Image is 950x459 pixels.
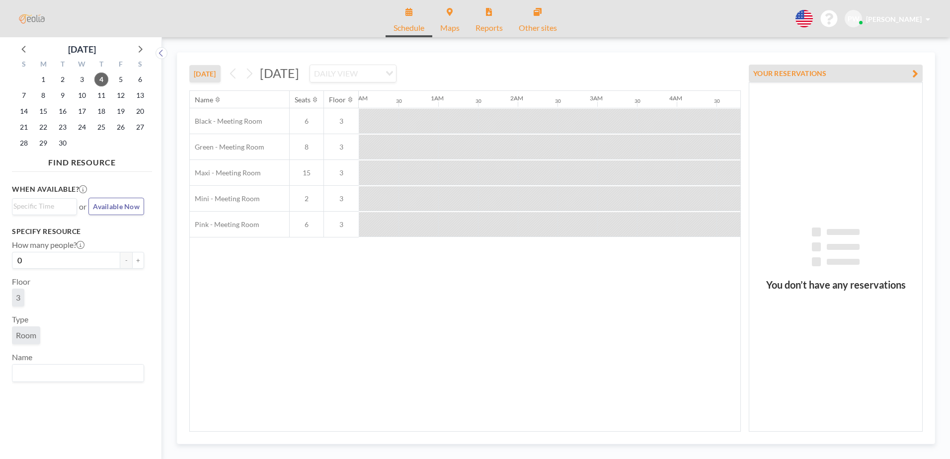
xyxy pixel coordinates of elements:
span: Tuesday, September 9, 2025 [56,88,70,102]
span: 3 [324,220,359,229]
span: Monday, September 22, 2025 [36,120,50,134]
button: Available Now [88,198,144,215]
span: Friday, September 5, 2025 [114,73,128,86]
div: Search for option [12,365,144,382]
span: Room [16,330,36,340]
span: Monday, September 15, 2025 [36,104,50,118]
span: Thursday, September 11, 2025 [94,88,108,102]
span: Thursday, September 4, 2025 [94,73,108,86]
div: Search for option [310,65,396,82]
div: 4AM [669,94,682,102]
span: Friday, September 26, 2025 [114,120,128,134]
span: Reports [475,24,503,32]
span: Maxi - Meeting Room [190,168,261,177]
span: Sunday, September 7, 2025 [17,88,31,102]
div: 30 [475,98,481,104]
span: 3 [324,143,359,152]
span: Thursday, September 25, 2025 [94,120,108,134]
span: Sunday, September 21, 2025 [17,120,31,134]
span: Black - Meeting Room [190,117,262,126]
div: 30 [714,98,720,104]
span: 6 [290,117,323,126]
div: S [14,59,34,72]
img: organization-logo [16,9,48,29]
span: Pink - Meeting Room [190,220,259,229]
span: Friday, September 12, 2025 [114,88,128,102]
span: 15 [290,168,323,177]
div: S [130,59,150,72]
div: M [34,59,53,72]
div: [DATE] [68,42,96,56]
span: 8 [290,143,323,152]
h3: You don’t have any reservations [749,279,922,291]
h4: FIND RESOURCE [12,153,152,167]
button: - [120,252,132,269]
span: 3 [324,168,359,177]
div: 30 [396,98,402,104]
div: 12AM [351,94,368,102]
span: 2 [290,194,323,203]
span: or [79,202,86,212]
button: [DATE] [189,65,221,82]
div: F [111,59,130,72]
span: [DATE] [260,66,299,80]
div: Search for option [12,199,77,214]
div: 30 [634,98,640,104]
div: 1AM [431,94,444,102]
span: Friday, September 19, 2025 [114,104,128,118]
span: Monday, September 1, 2025 [36,73,50,86]
span: 3 [16,293,20,303]
span: Wednesday, September 17, 2025 [75,104,89,118]
label: How many people? [12,240,84,250]
div: Name [195,95,213,104]
label: Type [12,314,28,324]
span: 3 [324,194,359,203]
span: Sunday, September 28, 2025 [17,136,31,150]
span: Sunday, September 14, 2025 [17,104,31,118]
div: 30 [555,98,561,104]
div: 3AM [590,94,603,102]
span: Tuesday, September 16, 2025 [56,104,70,118]
span: Maps [440,24,460,32]
span: Green - Meeting Room [190,143,264,152]
span: Monday, September 29, 2025 [36,136,50,150]
span: Tuesday, September 23, 2025 [56,120,70,134]
input: Search for option [13,201,71,212]
span: Other sites [519,24,557,32]
span: Saturday, September 27, 2025 [133,120,147,134]
span: Wednesday, September 3, 2025 [75,73,89,86]
span: Saturday, September 20, 2025 [133,104,147,118]
span: Saturday, September 13, 2025 [133,88,147,102]
div: Floor [329,95,346,104]
div: T [91,59,111,72]
label: Floor [12,277,30,287]
span: 3 [324,117,359,126]
input: Search for option [13,367,138,380]
div: Seats [295,95,311,104]
span: Wednesday, September 24, 2025 [75,120,89,134]
span: PW [848,14,860,23]
span: Mini - Meeting Room [190,194,260,203]
span: DAILY VIEW [312,67,360,80]
span: Tuesday, September 2, 2025 [56,73,70,86]
button: + [132,252,144,269]
div: W [73,59,92,72]
span: [PERSON_NAME] [866,15,922,23]
span: Wednesday, September 10, 2025 [75,88,89,102]
label: Name [12,352,32,362]
button: YOUR RESERVATIONS [749,65,923,82]
span: Saturday, September 6, 2025 [133,73,147,86]
span: Available Now [93,202,140,211]
span: 6 [290,220,323,229]
h3: Specify resource [12,227,144,236]
input: Search for option [361,67,380,80]
span: Monday, September 8, 2025 [36,88,50,102]
span: Schedule [394,24,424,32]
div: T [53,59,73,72]
span: Thursday, September 18, 2025 [94,104,108,118]
span: Tuesday, September 30, 2025 [56,136,70,150]
div: 2AM [510,94,523,102]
